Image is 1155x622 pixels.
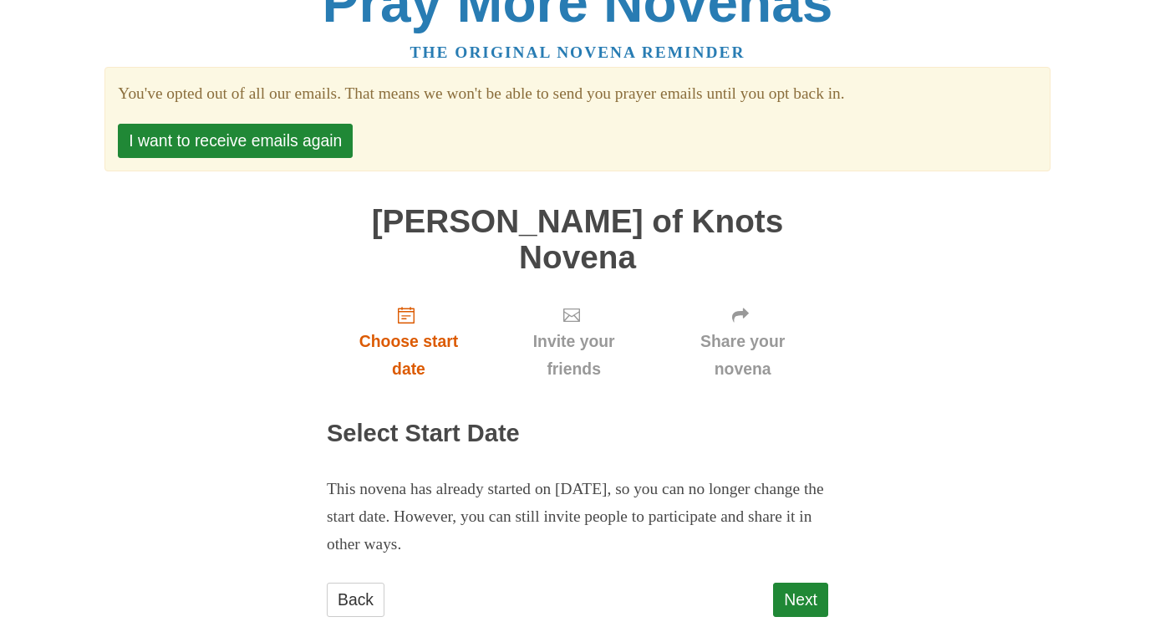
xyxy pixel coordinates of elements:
[327,421,828,447] h2: Select Start Date
[327,476,828,558] p: This novena has already started on [DATE], so you can no longer change the start date. However, y...
[118,124,353,158] button: I want to receive emails again
[491,292,657,391] a: Invite your friends
[410,43,745,61] a: The original novena reminder
[327,292,491,391] a: Choose start date
[327,583,384,617] a: Back
[773,583,828,617] a: Next
[507,328,640,383] span: Invite your friends
[118,80,1036,108] section: You've opted out of all our emails. That means we won't be able to send you prayer emails until y...
[674,328,812,383] span: Share your novena
[327,204,828,275] h1: [PERSON_NAME] of Knots Novena
[657,292,828,391] a: Share your novena
[343,328,474,383] span: Choose start date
